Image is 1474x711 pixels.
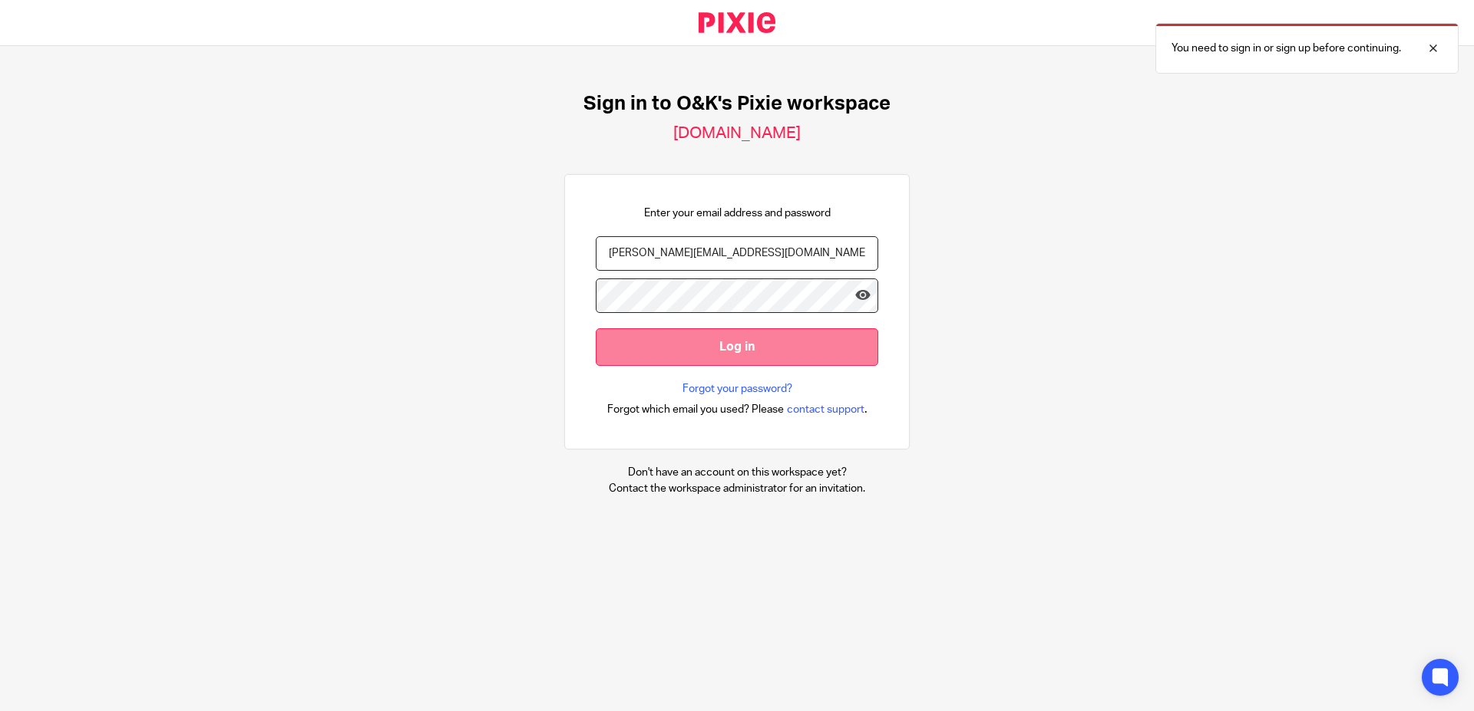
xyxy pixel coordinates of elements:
[673,123,801,143] h2: [DOMAIN_NAME]
[596,328,878,366] input: Log in
[682,381,792,397] a: Forgot your password?
[787,402,864,417] span: contact support
[607,402,784,417] span: Forgot which email you used? Please
[609,481,865,496] p: Contact the workspace administrator for an invitation.
[607,400,868,418] div: .
[644,206,831,221] p: Enter your email address and password
[609,465,865,480] p: Don't have an account on this workspace yet?
[1172,41,1401,56] p: You need to sign in or sign up before continuing.
[596,236,878,271] input: name@example.com
[583,92,891,116] h1: Sign in to O&K's Pixie workspace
